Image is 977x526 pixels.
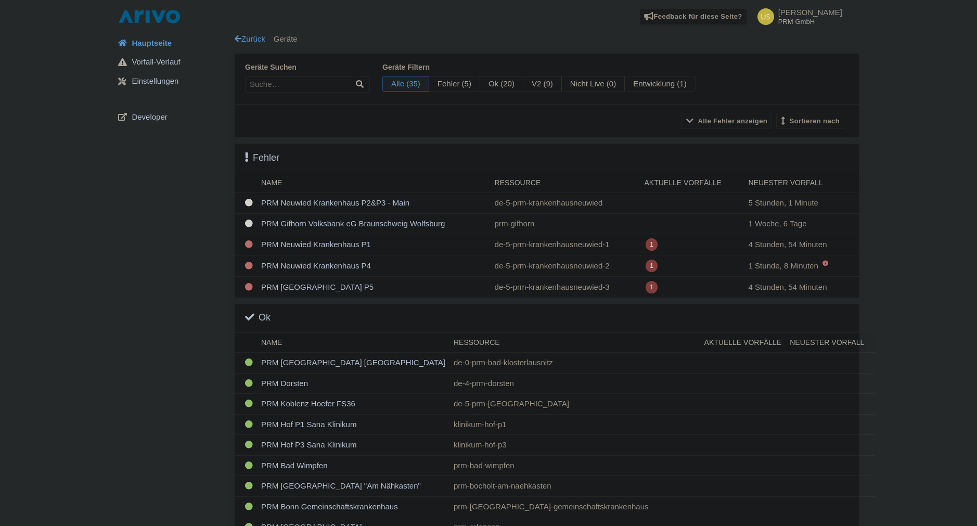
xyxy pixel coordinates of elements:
[700,333,786,353] th: Aktuelle Vorfälle
[257,455,449,476] td: PRM Bad Wimpfen
[646,238,658,251] span: 1
[449,353,700,374] td: de-0-prm-bad-klosterlausnitz
[751,8,842,25] a: [PERSON_NAME] PRM GmbH
[257,213,491,234] td: PRM Gifhorn Volksbank eG Braunschweig Wolfsburg
[132,56,180,68] span: Vorfall-Verlauf
[110,53,235,72] a: Vorfall-Verlauf
[449,333,700,353] th: Ressource
[257,414,449,435] td: PRM Hof P1 Sana Klinikum
[110,72,235,92] a: Einstellungen
[110,107,235,127] a: Developer
[749,240,827,249] span: 4 Stunden, 54 Minuten
[116,8,183,25] img: logo
[749,261,818,270] span: 1 Stunde, 8 Minuten
[491,193,640,214] td: de-5-prm-krankenhausneuwied
[639,8,747,25] a: Feedback für diese Seite?
[382,62,696,73] label: Geräte filtern
[449,435,700,456] td: klinikum-hof-p3
[561,76,625,92] span: Nicht Live (0)
[110,33,235,53] a: Hauptseite
[646,281,658,293] span: 1
[257,333,449,353] th: Name
[245,76,370,93] input: Suche…
[245,152,279,164] h3: Fehler
[786,333,875,353] th: Neuester Vorfall
[480,76,523,92] span: Ok (20)
[749,198,818,207] span: 5 Stunden, 1 Minute
[382,76,429,92] span: Alle (35)
[235,33,859,45] div: Geräte
[257,193,491,214] td: PRM Neuwied Krankenhaus P2&P3 - Main
[429,76,480,92] span: Fehler (5)
[257,394,449,415] td: PRM Koblenz Hoefer FS36
[235,34,265,43] a: Zurück
[744,173,859,193] th: Neuester Vorfall
[491,234,640,255] td: de-5-prm-krankenhausneuwied-1
[491,255,640,277] td: de-5-prm-krankenhausneuwied-2
[449,496,700,517] td: prm-[GEOGRAPHIC_DATA]-gemeinschaftskrankenhaus
[257,173,491,193] th: Name
[132,111,167,123] span: Developer
[257,234,491,255] td: PRM Neuwied Krankenhaus P1
[449,476,700,497] td: prm-bocholt-am-naehkasten
[640,173,744,193] th: Aktuelle Vorfälle
[778,18,842,25] small: PRM GmbH
[257,277,491,298] td: PRM [GEOGRAPHIC_DATA] P5
[257,373,449,394] td: PRM Dorsten
[778,8,842,17] span: [PERSON_NAME]
[132,75,178,87] span: Einstellungen
[523,76,562,92] span: V2 (9)
[491,173,640,193] th: Ressource
[682,113,772,129] button: Alle Fehler anzeigen
[257,496,449,517] td: PRM Bonn Gemeinschaftskrankenhaus
[776,113,844,129] button: Sortieren nach
[491,213,640,234] td: prm-gifhorn
[749,283,827,291] span: 4 Stunden, 54 Minuten
[245,312,271,324] h3: Ok
[491,277,640,298] td: de-5-prm-krankenhausneuwied-3
[646,260,658,272] span: 1
[245,62,370,73] label: Geräte suchen
[257,476,449,497] td: PRM [GEOGRAPHIC_DATA] "Am Nähkasten"
[749,219,807,228] span: 1 Woche, 6 Tage
[257,353,449,374] td: PRM [GEOGRAPHIC_DATA] [GEOGRAPHIC_DATA]
[449,455,700,476] td: prm-bad-wimpfen
[257,255,491,277] td: PRM Neuwied Krankenhaus P4
[449,414,700,435] td: klinikum-hof-p1
[624,76,696,92] span: Entwicklung (1)
[132,37,172,49] span: Hauptseite
[449,394,700,415] td: de-5-prm-[GEOGRAPHIC_DATA]
[449,373,700,394] td: de-4-prm-dorsten
[257,435,449,456] td: PRM Hof P3 Sana Klinikum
